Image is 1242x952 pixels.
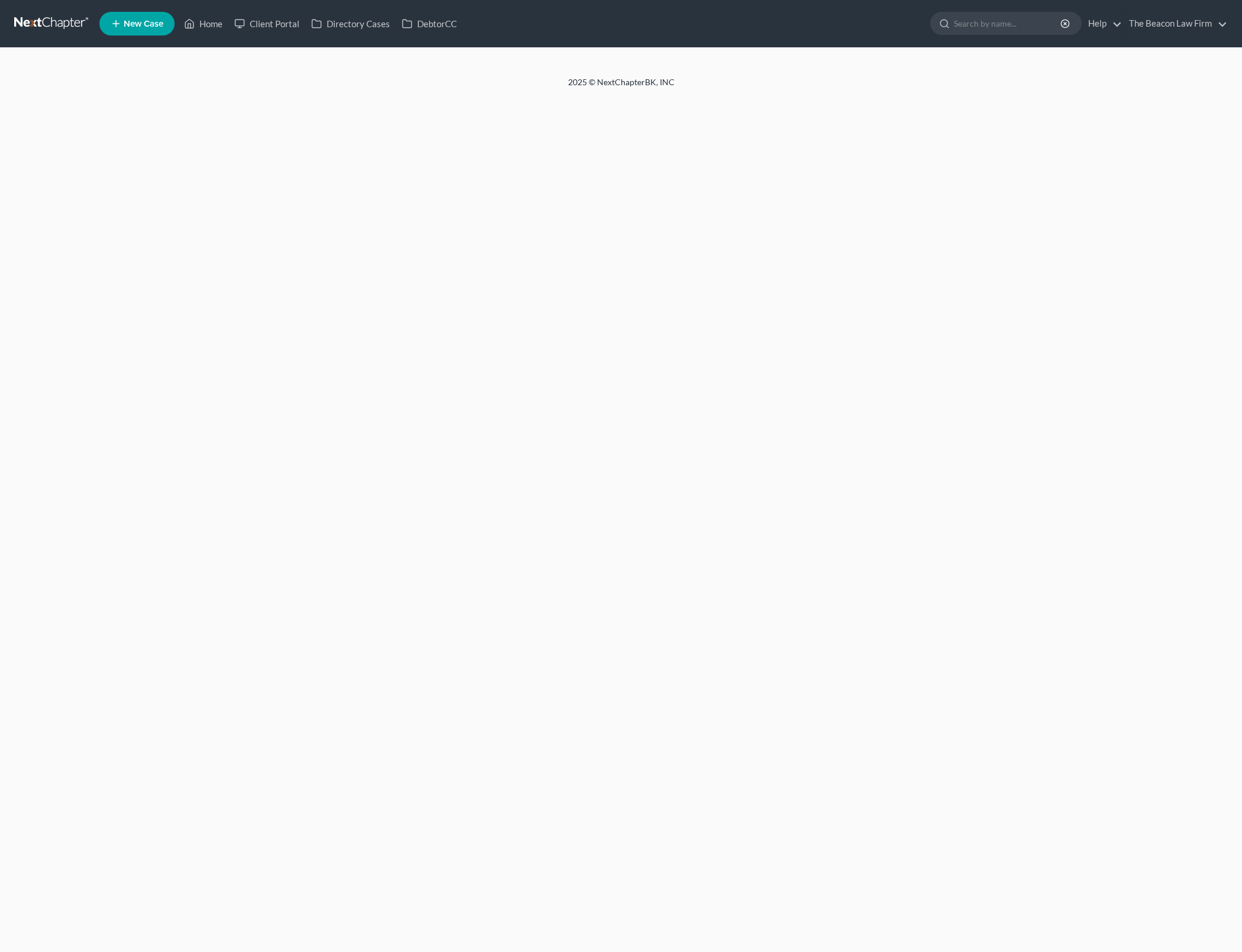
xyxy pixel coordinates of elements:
span: New Case [124,20,163,28]
div: 2025 © NextChapterBK, INC [284,76,959,98]
a: The Beacon Law Firm [1123,13,1227,34]
a: Home [178,13,228,34]
input: Search by name... [954,12,1062,34]
a: Directory Cases [305,13,396,34]
a: DebtorCC [396,13,463,34]
a: Help [1082,13,1122,34]
a: Client Portal [228,13,305,34]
